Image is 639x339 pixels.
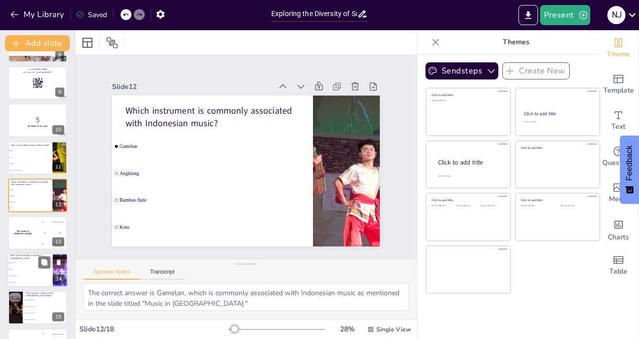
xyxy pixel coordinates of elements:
[52,107,64,119] button: Delete Slide
[10,169,52,171] span: [DEMOGRAPHIC_DATA]
[52,312,64,321] div: 15
[113,211,303,236] span: Koto
[425,62,498,79] button: Sendsteps
[10,195,52,196] span: Angklung
[38,227,67,238] div: 200
[502,62,570,79] button: Create New
[598,175,638,211] div: Add images, graphics, shapes or video
[9,269,52,270] span: Bunraku
[540,5,590,25] button: Present
[55,50,64,59] div: 8
[38,219,50,231] button: Duplicate Slide
[609,194,628,205] span: Media
[438,158,502,167] div: Click to add title
[52,237,64,246] div: 13
[8,230,38,235] h4: The winner is [PERSON_NAME]
[53,275,65,284] div: 14
[52,144,64,156] button: Delete Slide
[8,104,67,137] div: 10
[38,107,50,119] button: Duplicate Slide
[456,205,479,207] div: Click to add text
[129,93,305,136] p: Which instrument is commonly associated with Indonesian music?
[10,156,52,157] span: Khon
[140,269,185,280] button: Transcript
[10,163,52,164] span: Tinikling
[444,30,588,54] p: Themes
[116,184,306,210] span: Bamboo flute
[518,5,538,25] button: Export to PowerPoint
[52,162,64,172] div: 11
[607,49,630,60] span: Theme
[523,121,590,123] div: Click to add text
[10,189,52,190] span: Gamelan
[335,324,359,334] div: 28 %
[33,68,48,71] strong: [DOMAIN_NAME]
[11,71,64,74] p: and login with code
[432,100,503,102] div: Click to add text
[524,111,591,117] div: Click to add title
[38,69,50,81] button: Duplicate Slide
[598,103,638,139] div: Add text boxes
[52,294,64,306] button: Delete Slide
[438,175,501,178] div: Click to add body
[609,266,627,277] span: Table
[38,144,50,156] button: Duplicate Slide
[10,201,52,202] span: Bamboo flute
[79,324,229,334] div: Slide 12 / 18
[25,300,67,301] span: [GEOGRAPHIC_DATA]
[25,319,67,320] span: [GEOGRAPHIC_DATA]
[8,7,68,23] button: My Library
[25,306,67,307] span: [GEOGRAPHIC_DATA]
[9,275,52,277] span: Shadow puppetry
[432,93,503,97] div: Click to add title
[55,88,64,97] div: 9
[598,247,638,284] div: Add a table
[607,5,625,25] button: N J
[52,69,64,81] button: Delete Slide
[52,219,64,231] button: Delete Slide
[11,68,64,71] p: Go to
[8,66,67,100] div: 9
[26,292,64,297] p: Which country is known for the [DEMOGRAPHIC_DATA] Ballet?
[620,135,639,204] button: Feedback - Show survey
[53,256,65,268] button: Delete Slide
[119,157,309,183] span: Angklung
[9,262,52,264] span: Wayang Kulit
[8,253,68,287] div: 14
[10,150,52,151] span: Legong
[11,181,50,186] p: Which instrument is commonly associated with Indonesian music?
[38,294,50,306] button: Duplicate Slide
[52,200,64,209] div: 12
[611,121,625,132] span: Text
[376,325,411,333] span: Single View
[9,282,52,283] span: Ventriloquism
[608,232,629,243] span: Charts
[120,68,279,94] div: Slide 12
[598,30,638,66] div: Change the overall theme
[10,207,52,208] span: Koto
[38,238,67,249] div: 300
[52,125,64,134] div: 10
[11,254,50,260] p: What type of puppetry is popular in [GEOGRAPHIC_DATA]?
[38,216,67,227] div: 100
[58,232,61,233] div: Jaap
[11,144,50,147] p: What is the traditional dance of Bali called?
[106,37,118,49] span: Position
[598,139,638,175] div: Get real-time input from your audience
[38,256,50,268] button: Duplicate Slide
[28,125,48,127] strong: Get Ready for the Quiz!
[5,35,70,51] button: Add slide
[52,182,64,194] button: Delete Slide
[481,205,503,207] div: Click to add text
[598,211,638,247] div: Add charts and graphs
[8,141,67,175] div: 11
[25,313,67,314] span: [GEOGRAPHIC_DATA]
[76,10,107,20] div: Saved
[521,145,593,149] div: Click to add title
[38,182,50,194] button: Duplicate Slide
[11,114,64,125] p: 5
[8,291,67,324] div: 15
[83,283,409,311] textarea: The correct answer is Gamelan, which is commonly associated with Indonesian music as mentioned in...
[8,179,67,212] div: 12
[521,198,593,202] div: Click to add title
